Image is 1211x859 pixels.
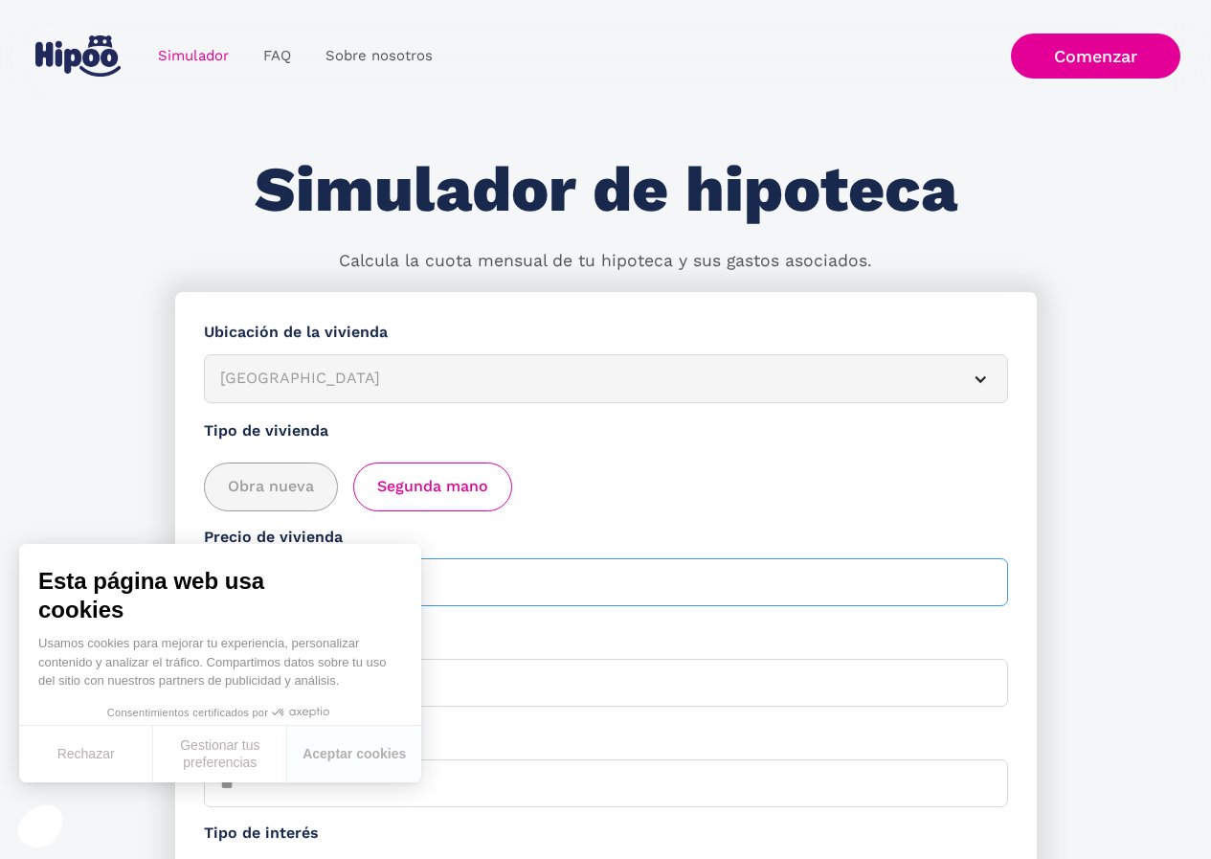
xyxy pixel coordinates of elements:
[204,321,1008,345] label: Ubicación de la vivienda
[1011,34,1180,79] a: Comenzar
[339,249,872,274] p: Calcula la cuota mensual de tu hipoteca y sus gastos asociados.
[220,367,946,391] div: [GEOGRAPHIC_DATA]
[255,155,957,225] h1: Simulador de hipoteca
[246,37,308,75] a: FAQ
[141,37,246,75] a: Simulador
[204,822,1008,846] label: Tipo de interés
[32,28,125,84] a: home
[204,354,1008,403] article: [GEOGRAPHIC_DATA]
[377,475,488,499] span: Segunda mano
[204,625,1008,649] label: Ahorros aportados
[308,37,450,75] a: Sobre nosotros
[204,463,1008,511] div: add_description_here
[204,726,1008,750] label: Plazo de la hipoteca
[204,419,1008,443] label: Tipo de vivienda
[204,526,1008,550] label: Precio de vivienda
[228,475,314,499] span: Obra nueva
